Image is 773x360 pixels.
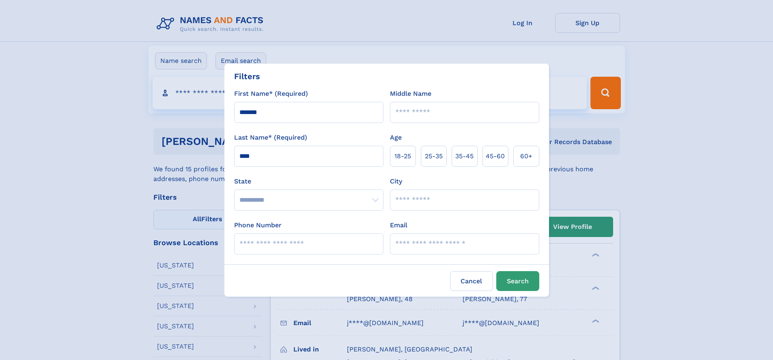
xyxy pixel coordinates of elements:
span: 45‑60 [486,151,505,161]
label: Email [390,220,407,230]
div: Filters [234,70,260,82]
span: 18‑25 [394,151,411,161]
label: Middle Name [390,89,431,99]
label: State [234,177,383,186]
label: Age [390,133,402,142]
label: Cancel [450,271,493,291]
label: Phone Number [234,220,282,230]
label: Last Name* (Required) [234,133,307,142]
label: City [390,177,402,186]
span: 35‑45 [455,151,474,161]
span: 25‑35 [425,151,443,161]
span: 60+ [520,151,532,161]
label: First Name* (Required) [234,89,308,99]
button: Search [496,271,539,291]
